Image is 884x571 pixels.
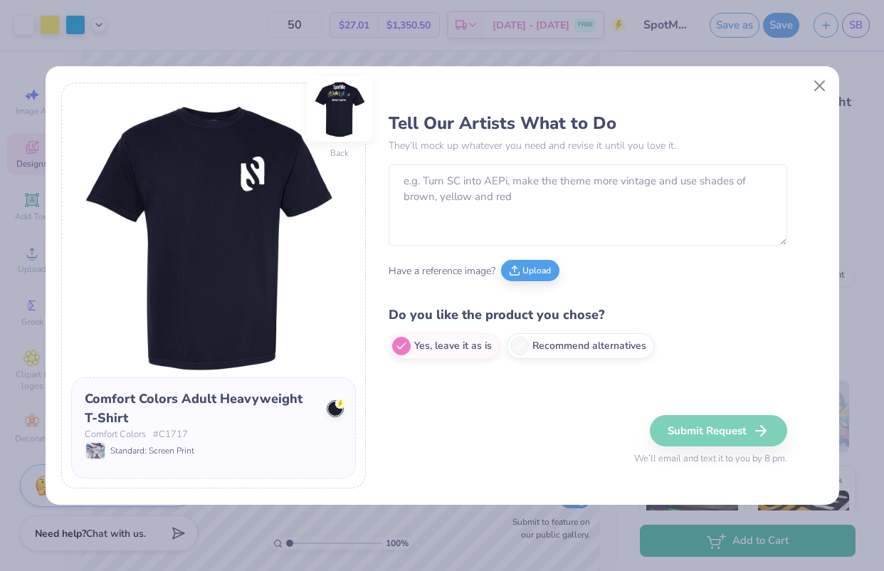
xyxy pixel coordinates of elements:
label: Recommend alternatives [507,333,654,359]
span: Comfort Colors [85,428,146,442]
div: Comfort Colors Adult Heavyweight T-Shirt [85,389,317,428]
span: # C1717 [153,428,188,442]
h4: Do you like the product you chose? [389,305,787,325]
span: Have a reference image? [389,263,495,278]
span: We’ll email and text it to you by 8 pm. [634,452,787,466]
label: Yes, leave it as is [389,333,500,359]
p: They’ll mock up whatever you need and revise it until you love it. [389,138,787,153]
h3: Tell Our Artists What to Do [389,112,787,134]
span: Standard: Screen Print [110,444,194,457]
button: Close [806,73,833,100]
div: Back [330,146,349,159]
button: Upload [501,260,559,281]
img: Standard: Screen Print [86,443,105,459]
img: Front [71,93,356,377]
